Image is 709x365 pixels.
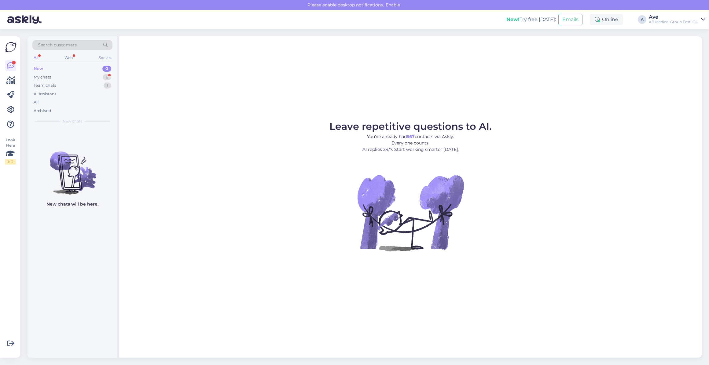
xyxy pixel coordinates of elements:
[34,91,56,97] div: AI Assistant
[355,158,465,268] img: No Chat active
[34,74,51,80] div: My chats
[34,108,51,114] div: Archived
[649,15,705,24] a: AveAB Medical Group Eesti OÜ
[104,82,111,89] div: 1
[63,119,82,124] span: New chats
[407,134,415,139] b: 567
[102,66,111,72] div: 0
[34,82,56,89] div: Team chats
[5,41,17,53] img: Askly Logo
[590,14,623,25] div: Online
[63,54,74,62] div: Web
[558,14,582,25] button: Emails
[46,201,98,207] p: New chats will be here.
[38,42,77,48] span: Search customers
[28,141,117,195] img: No chats
[34,66,43,72] div: New
[649,20,699,24] div: AB Medical Group Eesti OÜ
[34,99,39,105] div: All
[329,133,492,153] p: You’ve already had contacts via Askly. Every one counts. AI replies 24/7. Start working smarter [...
[97,54,112,62] div: Socials
[506,16,520,22] b: New!
[103,74,111,80] div: 6
[638,15,646,24] div: A
[384,2,402,8] span: Enable
[5,159,16,165] div: 1 / 3
[649,15,699,20] div: Ave
[329,120,492,132] span: Leave repetitive questions to AI.
[32,54,39,62] div: All
[506,16,556,23] div: Try free [DATE]:
[5,137,16,165] div: Look Here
